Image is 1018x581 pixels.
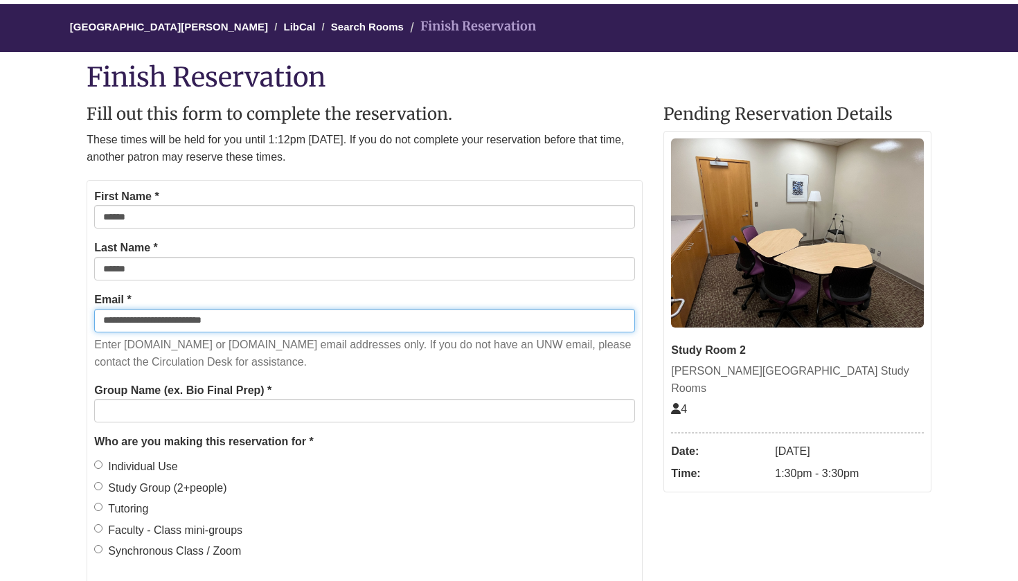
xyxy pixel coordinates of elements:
[87,62,931,91] h1: Finish Reservation
[94,521,242,539] label: Faculty - Class mini-groups
[671,403,687,415] span: The capacity of this space
[671,463,768,485] dt: Time:
[671,362,924,397] div: [PERSON_NAME][GEOGRAPHIC_DATA] Study Rooms
[94,545,102,553] input: Synchronous Class / Zoom
[284,21,316,33] a: LibCal
[87,105,643,123] h2: Fill out this form to complete the reservation.
[94,239,158,257] label: Last Name *
[94,503,102,511] input: Tutoring
[663,105,931,123] h2: Pending Reservation Details
[94,524,102,533] input: Faculty - Class mini-groups
[671,138,924,328] img: Study Room 2
[94,542,241,560] label: Synchronous Class / Zoom
[94,482,102,490] input: Study Group (2+people)
[94,479,226,497] label: Study Group (2+people)
[94,291,131,309] label: Email *
[407,17,536,37] li: Finish Reservation
[94,461,102,469] input: Individual Use
[94,433,635,451] legend: Who are you making this reservation for *
[94,188,159,206] label: First Name *
[775,463,924,485] dd: 1:30pm - 3:30pm
[70,21,268,33] a: [GEOGRAPHIC_DATA][PERSON_NAME]
[87,131,643,166] p: These times will be held for you until 1:12pm [DATE]. If you do not complete your reservation bef...
[94,336,635,371] p: Enter [DOMAIN_NAME] or [DOMAIN_NAME] email addresses only. If you do not have an UNW email, pleas...
[94,458,178,476] label: Individual Use
[775,440,924,463] dd: [DATE]
[671,440,768,463] dt: Date:
[671,341,924,359] div: Study Room 2
[331,21,404,33] a: Search Rooms
[87,4,931,52] nav: Breadcrumb
[94,382,271,400] label: Group Name (ex. Bio Final Prep) *
[94,500,148,518] label: Tutoring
